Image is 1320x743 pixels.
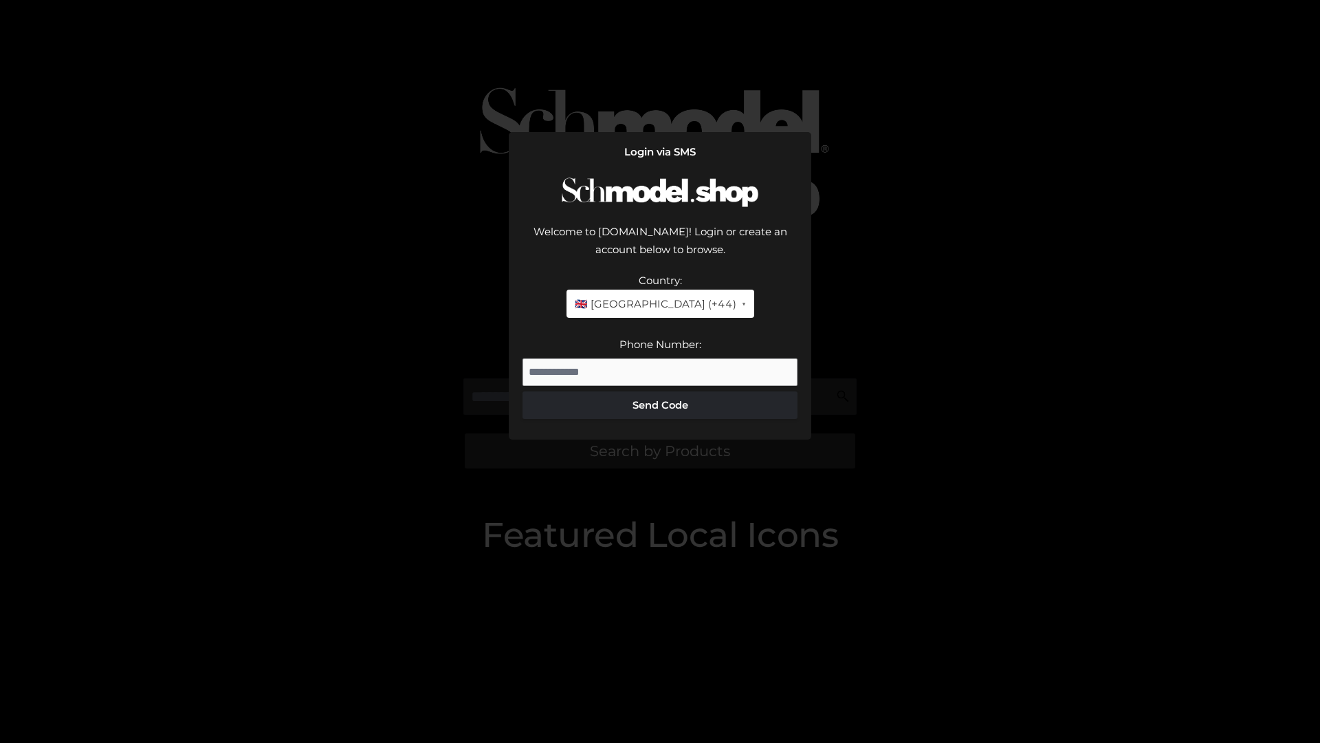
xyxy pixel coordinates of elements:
[575,295,736,313] span: 🇬🇧 [GEOGRAPHIC_DATA] (+44)
[522,223,797,272] div: Welcome to [DOMAIN_NAME]! Login or create an account below to browse.
[557,165,763,219] img: Schmodel Logo
[639,274,682,287] label: Country:
[522,391,797,419] button: Send Code
[522,146,797,158] h2: Login via SMS
[619,338,701,351] label: Phone Number:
